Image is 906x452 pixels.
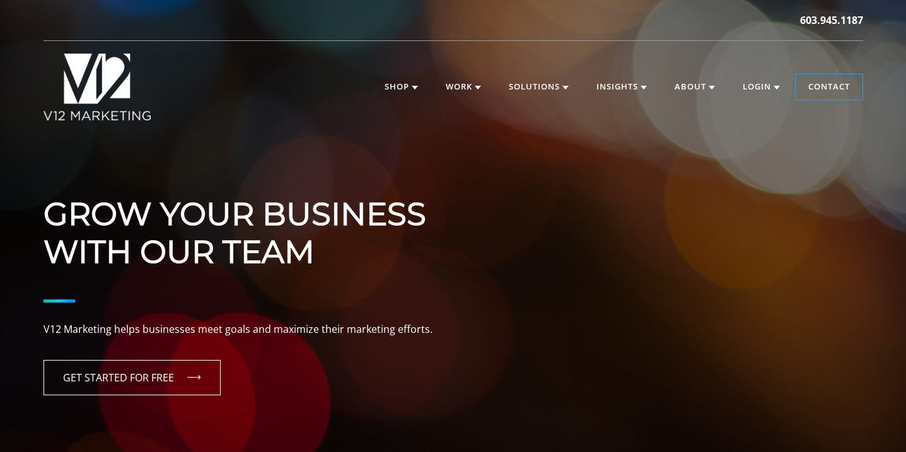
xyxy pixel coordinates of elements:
[44,322,863,338] p: V12 Marketing helps businesses meet goals and maximize their marketing efforts.
[662,74,728,100] a: About
[730,74,793,100] a: Login
[372,74,431,100] a: Shop
[800,13,863,28] a: 603.945.1187
[44,360,221,395] a: GET STARTED FOR FREE
[44,54,151,120] img: V12 MARKETING Logo New Hampshire Marketing Agency
[584,74,659,100] a: Insights
[796,74,862,100] a: Contact
[44,158,863,271] h1: Grow Your Business With Our Team
[433,74,494,100] a: Work
[496,74,581,100] a: Solutions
